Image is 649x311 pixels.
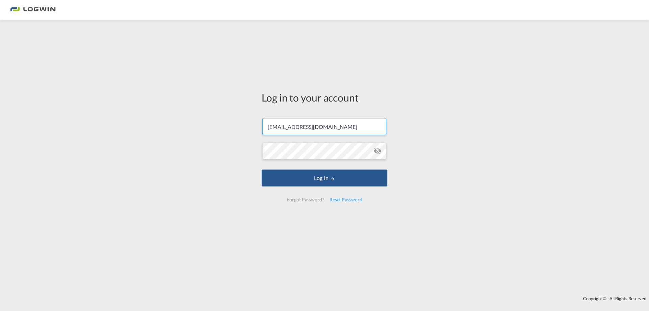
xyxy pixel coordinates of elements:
[10,3,56,18] img: bc73a0e0d8c111efacd525e4c8ad7d32.png
[374,147,382,155] md-icon: icon-eye-off
[262,170,387,186] button: LOGIN
[262,90,387,105] div: Log in to your account
[262,118,386,135] input: Enter email/phone number
[327,194,365,206] div: Reset Password
[284,194,327,206] div: Forgot Password?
